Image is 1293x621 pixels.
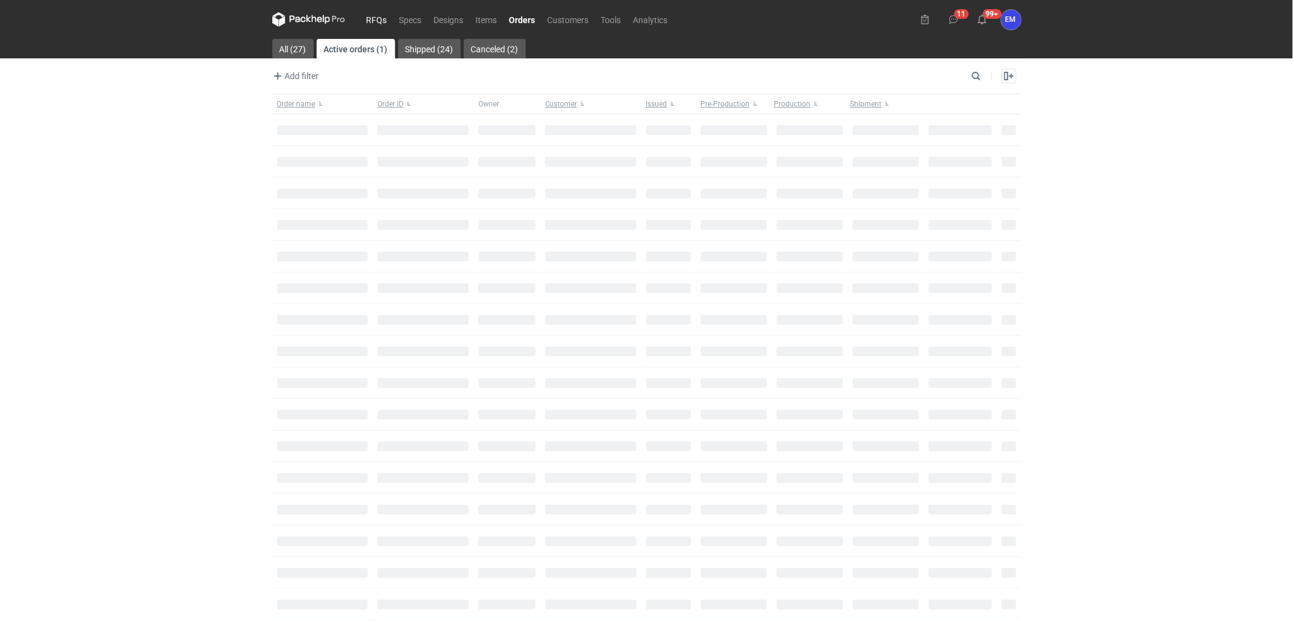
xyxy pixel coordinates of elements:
[271,69,319,83] span: Add filter
[641,94,696,114] button: Issued
[774,99,811,109] span: Production
[360,12,393,27] a: RFQs
[545,99,578,109] span: Customer
[277,99,315,109] span: Order name
[270,69,320,83] button: Add filter
[850,99,882,109] span: Shipment
[503,12,542,27] a: Orders
[378,99,404,109] span: Order ID
[272,94,373,114] button: Order name
[696,94,772,114] button: Pre-Production
[1001,10,1021,30] button: EM
[627,12,674,27] a: Analytics
[373,94,474,114] button: Order ID
[272,39,314,58] a: All (27)
[393,12,428,27] a: Specs
[464,39,526,58] a: Canceled (2)
[595,12,627,27] a: Tools
[540,94,641,114] button: Customer
[272,12,345,27] svg: Packhelp Pro
[969,69,1008,83] input: Search
[646,99,667,109] span: Issued
[772,94,848,114] button: Production
[701,99,750,109] span: Pre-Production
[848,94,924,114] button: Shipment
[1001,10,1021,30] div: Ewelina Macek
[944,10,964,29] button: 11
[428,12,470,27] a: Designs
[317,39,395,58] a: Active orders (1)
[973,10,992,29] button: 99+
[398,39,461,58] a: Shipped (24)
[470,12,503,27] a: Items
[478,99,499,109] span: Owner
[542,12,595,27] a: Customers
